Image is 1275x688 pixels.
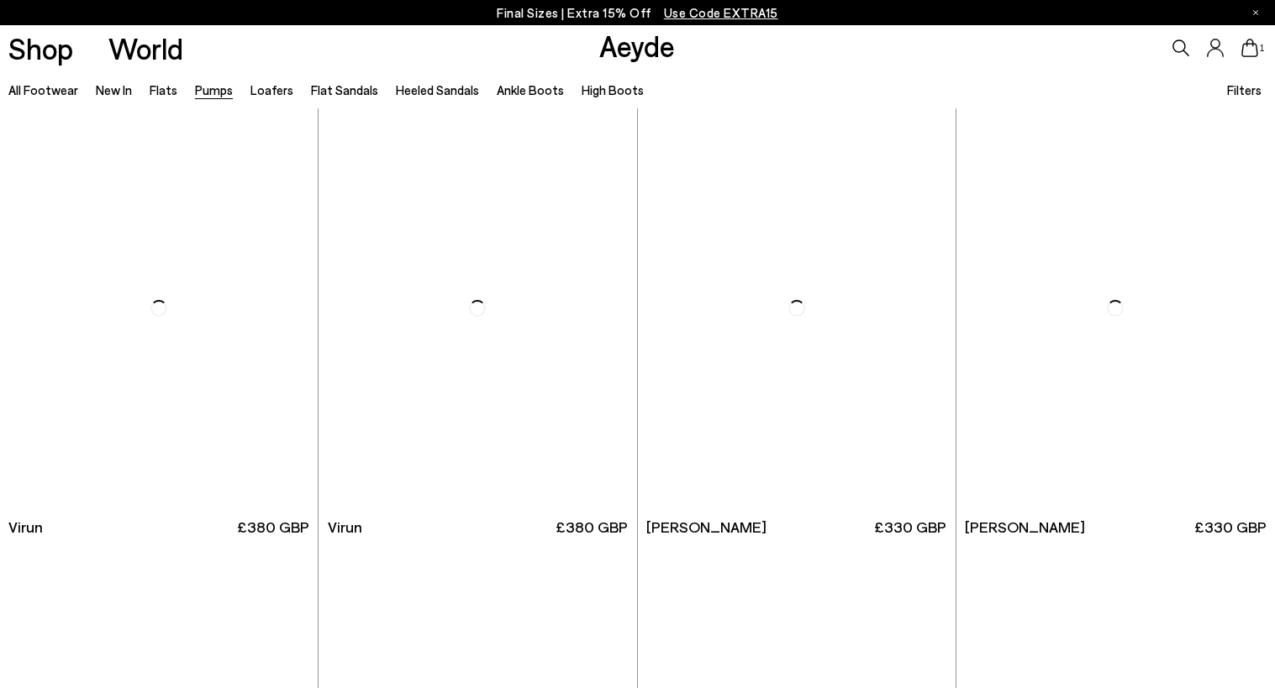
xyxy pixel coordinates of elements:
[8,82,78,97] a: All Footwear
[319,508,636,546] a: Virun £380 GBP
[396,82,479,97] a: Heeled Sandals
[328,517,362,538] span: Virun
[874,517,946,538] span: £330 GBP
[108,34,183,63] a: World
[956,108,1275,508] img: Clara Pointed-Toe Pumps
[8,517,43,538] span: Virun
[638,108,956,508] img: Clara Pointed-Toe Pumps
[8,34,73,63] a: Shop
[497,3,778,24] p: Final Sizes | Extra 15% Off
[237,517,309,538] span: £380 GBP
[646,517,767,538] span: [PERSON_NAME]
[1227,82,1262,97] span: Filters
[664,5,778,20] span: Navigate to /collections/ss25-final-sizes
[1194,517,1267,538] span: £330 GBP
[311,82,378,97] a: Flat Sandals
[582,82,644,97] a: High Boots
[956,508,1275,546] a: [PERSON_NAME] £330 GBP
[638,508,956,546] a: [PERSON_NAME] £330 GBP
[150,82,177,97] a: Flats
[96,82,132,97] a: New In
[1258,44,1267,53] span: 1
[556,517,628,538] span: £380 GBP
[250,82,293,97] a: Loafers
[1241,39,1258,57] a: 1
[599,28,675,63] a: Aeyde
[319,108,636,508] img: Virun Pointed Sock Boots
[195,82,233,97] a: Pumps
[497,82,564,97] a: Ankle Boots
[965,517,1085,538] span: [PERSON_NAME]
